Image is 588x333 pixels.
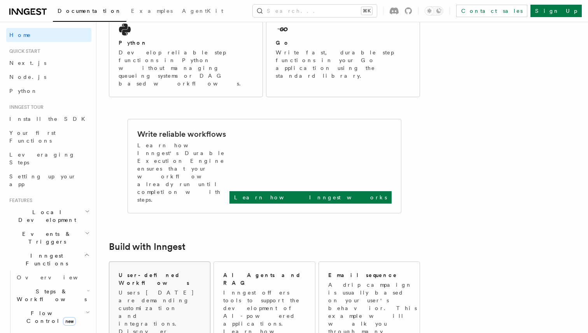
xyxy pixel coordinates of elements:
span: Setting up your app [9,173,76,187]
span: Local Development [6,208,85,224]
span: Leveraging Steps [9,152,75,166]
p: Write fast, durable step functions in your Go application using the standard library. [276,49,410,80]
a: Your first Functions [6,126,91,148]
h2: User-defined Workflows [119,271,201,287]
a: Node.js [6,70,91,84]
h2: Go [276,39,290,47]
span: Events & Triggers [6,230,85,246]
span: Python [9,88,38,94]
span: Install the SDK [9,116,90,122]
span: Home [9,31,31,39]
a: GoWrite fast, durable step functions in your Go application using the standard library. [266,12,420,97]
span: Steps & Workflows [14,288,87,303]
button: Search...⌘K [253,5,377,17]
p: Develop reliable step functions in Python without managing queueing systems or DAG based workflows. [119,49,253,87]
a: Leveraging Steps [6,148,91,169]
button: Toggle dark mode [425,6,443,16]
h2: Write reliable workflows [137,129,226,139]
span: Quick start [6,48,40,54]
a: Build with Inngest [109,241,185,252]
a: Overview [14,270,91,284]
span: Documentation [58,8,122,14]
a: AgentKit [177,2,228,21]
h2: AI Agents and RAG [223,271,306,287]
a: Next.js [6,56,91,70]
button: Local Development [6,205,91,227]
a: Documentation [53,2,126,22]
p: Learn how Inngest's Durable Execution Engine ensures that your workflow already run until complet... [137,141,229,204]
span: Node.js [9,74,46,80]
a: Python [6,84,91,98]
span: AgentKit [182,8,223,14]
a: Setting up your app [6,169,91,191]
a: Learn how Inngest works [229,191,392,204]
kbd: ⌘K [361,7,372,15]
a: PythonDevelop reliable step functions in Python without managing queueing systems or DAG based wo... [109,12,263,97]
h2: Email sequence [328,271,397,279]
span: Examples [131,8,173,14]
a: Contact sales [456,5,527,17]
a: Install the SDK [6,112,91,126]
h2: Python [119,39,147,47]
button: Flow Controlnew [14,306,91,328]
span: Overview [17,274,97,281]
p: Learn how Inngest works [234,194,387,201]
button: Steps & Workflows [14,284,91,306]
span: Next.js [9,60,46,66]
span: Your first Functions [9,130,56,144]
a: Home [6,28,91,42]
button: Events & Triggers [6,227,91,249]
span: Features [6,197,32,204]
a: Examples [126,2,177,21]
span: new [63,317,76,326]
span: Flow Control [14,309,86,325]
a: Sign Up [530,5,582,17]
span: Inngest tour [6,104,44,110]
button: Inngest Functions [6,249,91,270]
span: Inngest Functions [6,252,84,267]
